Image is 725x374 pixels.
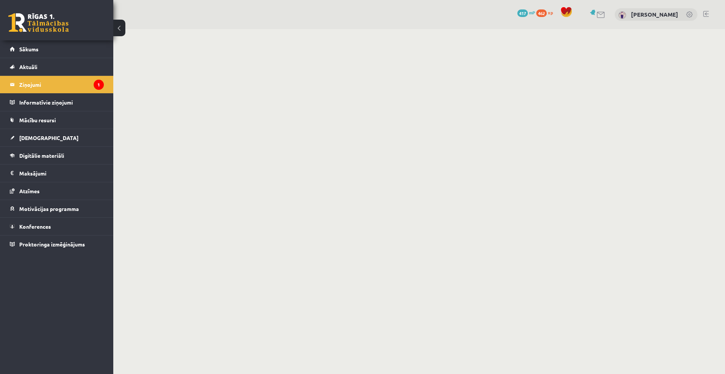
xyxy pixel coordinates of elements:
[517,9,528,17] span: 417
[19,241,85,248] span: Proktoringa izmēģinājums
[536,9,557,15] a: 462 xp
[10,218,104,235] a: Konferences
[19,165,104,182] legend: Maksājumi
[8,13,69,32] a: Rīgas 1. Tālmācības vidusskola
[19,63,37,70] span: Aktuāli
[10,235,104,253] a: Proktoringa izmēģinājums
[631,11,678,18] a: [PERSON_NAME]
[19,76,104,93] legend: Ziņojumi
[10,182,104,200] a: Atzīmes
[548,9,553,15] span: xp
[10,147,104,164] a: Digitālie materiāli
[19,134,79,141] span: [DEMOGRAPHIC_DATA]
[517,9,535,15] a: 417 mP
[19,205,79,212] span: Motivācijas programma
[19,46,39,52] span: Sākums
[10,40,104,58] a: Sākums
[94,80,104,90] i: 1
[10,94,104,111] a: Informatīvie ziņojumi
[19,188,40,194] span: Atzīmes
[10,165,104,182] a: Maksājumi
[19,152,64,159] span: Digitālie materiāli
[10,111,104,129] a: Mācību resursi
[529,9,535,15] span: mP
[19,223,51,230] span: Konferences
[536,9,547,17] span: 462
[19,117,56,123] span: Mācību resursi
[619,11,626,19] img: Aļona Girse
[10,129,104,146] a: [DEMOGRAPHIC_DATA]
[10,76,104,93] a: Ziņojumi1
[19,94,104,111] legend: Informatīvie ziņojumi
[10,58,104,75] a: Aktuāli
[10,200,104,217] a: Motivācijas programma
